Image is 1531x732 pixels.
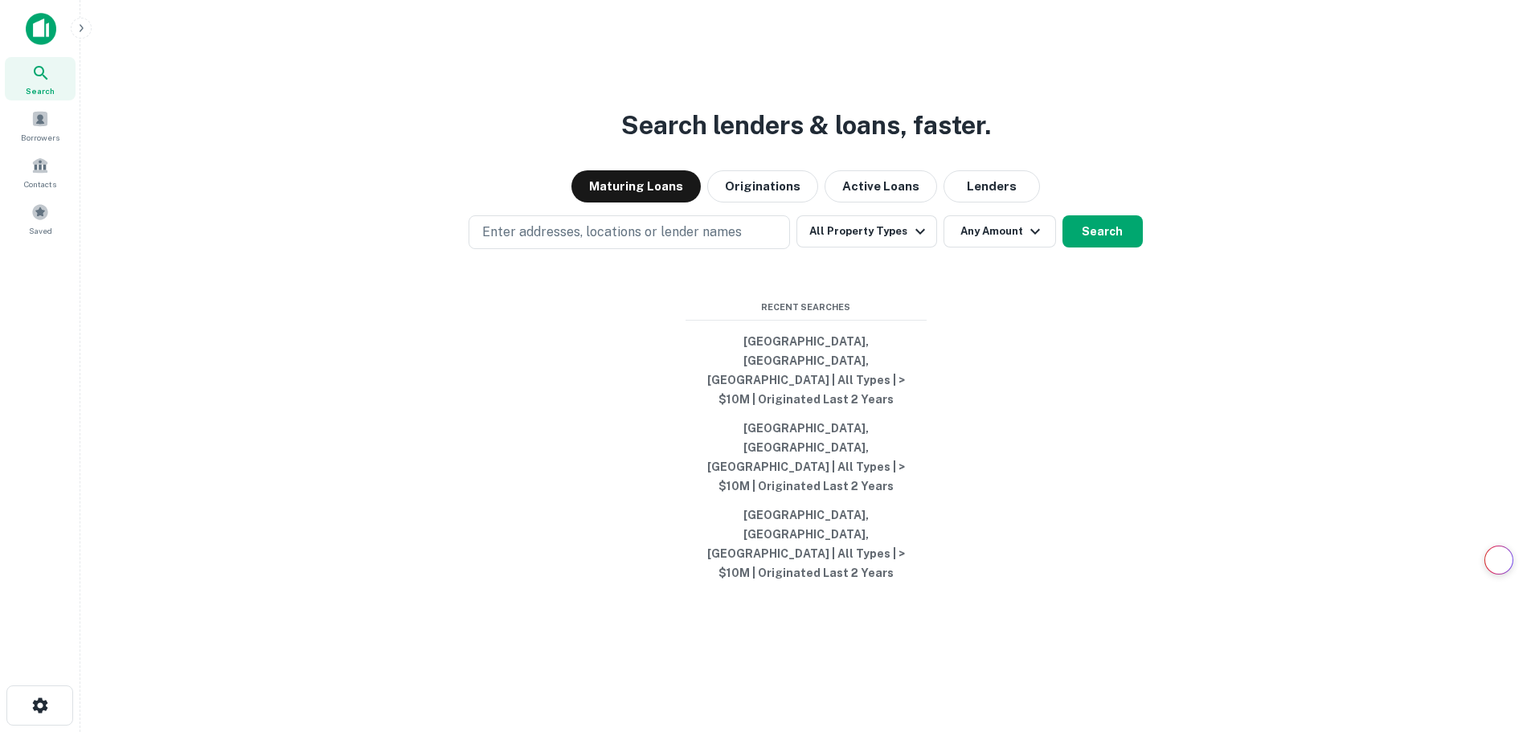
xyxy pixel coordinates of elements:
span: Recent Searches [686,301,927,314]
button: Search [1062,215,1143,247]
iframe: Chat Widget [1451,603,1531,681]
button: Maturing Loans [571,170,701,202]
button: [GEOGRAPHIC_DATA], [GEOGRAPHIC_DATA], [GEOGRAPHIC_DATA] | All Types | > $10M | Originated Last 2 ... [686,501,927,587]
button: Active Loans [825,170,937,202]
a: Saved [5,197,76,240]
button: [GEOGRAPHIC_DATA], [GEOGRAPHIC_DATA], [GEOGRAPHIC_DATA] | All Types | > $10M | Originated Last 2 ... [686,414,927,501]
span: Saved [29,224,52,237]
button: Any Amount [944,215,1056,247]
span: Contacts [24,178,56,190]
button: Enter addresses, locations or lender names [469,215,790,249]
a: Borrowers [5,104,76,147]
h3: Search lenders & loans, faster. [621,106,991,145]
a: Contacts [5,150,76,194]
button: [GEOGRAPHIC_DATA], [GEOGRAPHIC_DATA], [GEOGRAPHIC_DATA] | All Types | > $10M | Originated Last 2 ... [686,327,927,414]
a: Search [5,57,76,100]
span: Borrowers [21,131,59,144]
button: All Property Types [796,215,936,247]
span: Search [26,84,55,97]
button: Originations [707,170,818,202]
p: Enter addresses, locations or lender names [482,223,742,242]
img: capitalize-icon.png [26,13,56,45]
button: Lenders [944,170,1040,202]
